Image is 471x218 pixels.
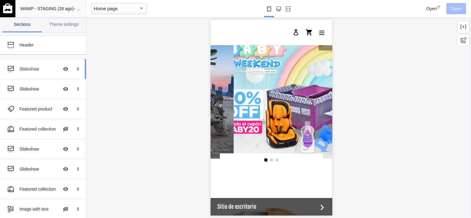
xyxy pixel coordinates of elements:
a: Select slide 3 [65,139,68,142]
a: Sections [2,17,42,32]
a: Theme settings [44,17,84,32]
div: Header [19,42,72,48]
button: Hide [59,122,72,136]
button: Hide [59,162,72,176]
button: Hide [59,142,72,156]
a: image [7,2,28,23]
span: WAMP - STAGING (26 ago) [20,6,74,11]
span: Sitio de escritorio [7,183,107,191]
div: Featured product [19,106,59,112]
button: Hide [59,202,72,216]
div: Slideshow [19,86,59,92]
div: Slideshow [19,66,59,72]
button: Hide [59,82,72,96]
img: main-logo_60x60_white.png [3,3,12,13]
div: Slideshow [19,146,59,152]
button: Hide [59,62,72,76]
div: Featured collection [19,126,59,132]
button: Menú [105,6,118,19]
a: Select slide 2 [59,139,63,142]
span: - by Shop Sheriff [74,6,106,11]
a: Select slide 1 [54,139,57,142]
span: Open [426,6,437,11]
mat-select-trigger: Home page [94,6,118,11]
div: Featured collection [19,186,59,192]
button: Hide [59,102,72,116]
button: Hide [59,182,72,196]
div: Slideshow [19,166,59,172]
div: Image with text [19,206,59,212]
